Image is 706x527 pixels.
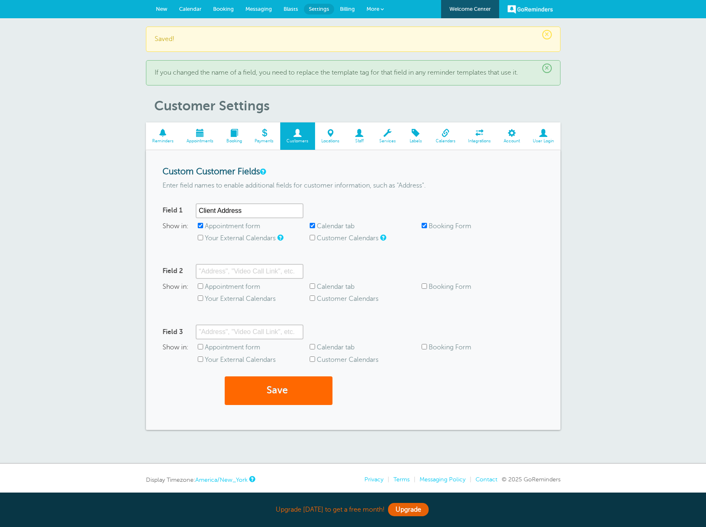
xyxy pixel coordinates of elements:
label: Your External Calendars [205,295,276,303]
a: America/New_York [195,476,247,483]
span: Calendars [433,139,458,144]
span: Messaging [245,6,272,12]
a: Account [497,122,526,150]
li: | [466,476,471,483]
label: Appointment form [205,222,260,230]
a: Custom fields allow you to create additional Customer fields. For example, you could create an Ad... [260,169,265,174]
span: Services [377,139,398,144]
label: Field 2 [163,267,183,275]
span: Booking [224,139,244,144]
a: Integrations [462,122,497,150]
span: × [542,63,552,73]
label: Your External Calendars [205,356,276,364]
span: Integrations [466,139,493,144]
a: Whether or not to show in your external calendars that you have setup under Settings > Calendar, ... [277,235,282,240]
h1: Customer Settings [154,98,560,114]
div: Display Timezone: [146,476,254,483]
label: Customer Calendars [317,295,378,303]
a: Reminders [146,122,180,150]
label: Calendar tab [317,283,354,290]
a: Upgrade [388,503,429,516]
label: Booking Form [429,222,471,230]
input: "Address", "Video Call Link", etc. [196,324,303,339]
a: This is the timezone being used to display dates and times to you on this device. Click the timez... [249,476,254,482]
a: Privacy [364,476,383,483]
label: Booking Form [429,283,471,290]
span: × [542,30,552,39]
a: Payments [248,122,280,150]
li: | [383,476,389,483]
a: Terms [393,476,410,483]
span: Account [502,139,522,144]
p: If you changed the name of a field, you need to replace the template tag for that field in any re... [155,69,552,77]
span: Billing [340,6,355,12]
li: | [410,476,415,483]
span: New [156,6,167,12]
label: Customer Calendars [317,356,378,364]
span: More [366,6,379,12]
a: Messaging Policy [420,476,466,483]
span: Payments [252,139,276,144]
span: © 2025 GoReminders [502,476,560,483]
a: Appointments [180,122,220,150]
span: Settings [309,6,329,12]
label: Field 3 [163,328,183,336]
span: Booking [213,6,234,12]
a: Labels [402,122,429,150]
label: Field 1 [163,207,182,215]
a: Services [373,122,402,150]
button: Save [225,376,332,405]
span: Staff [350,139,369,144]
label: Appointment form [205,283,260,290]
a: Settings [304,4,334,15]
input: "Address", "Video Call Link", etc. [196,264,303,279]
span: Locations [319,139,342,144]
a: Contact [476,476,497,483]
a: Booking [220,122,248,150]
span: Reminders [150,139,176,144]
span: Customers [284,139,311,144]
label: Customer Calendars [317,234,378,242]
input: "Address", "Video Call Link", etc. [196,203,303,218]
div: Upgrade [DATE] to get a free month! [146,501,560,519]
a: Whether or not to show in your customer's external calendars, if they use the add to calendar lin... [380,235,385,240]
span: Appointments [184,139,216,144]
span: Calendar [179,6,201,12]
label: Calendar tab [317,222,354,230]
label: Calendar tab [317,344,354,351]
h3: Custom Customer Fields [163,167,544,177]
label: Appointment form [205,344,260,351]
span: Show in: [163,344,198,360]
span: Show in: [163,222,198,239]
a: Staff [346,122,373,150]
a: User Login [526,122,560,150]
p: Saved! [155,35,552,43]
a: Locations [315,122,346,150]
label: Booking Form [429,344,471,351]
span: User Login [531,139,556,144]
label: Your External Calendars [205,234,276,242]
span: Labels [406,139,425,144]
p: Enter field names to enable additional fields for customer information, such as "Address". [163,182,544,190]
span: Blasts [284,6,298,12]
a: Calendars [429,122,462,150]
span: Show in: [163,283,198,300]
